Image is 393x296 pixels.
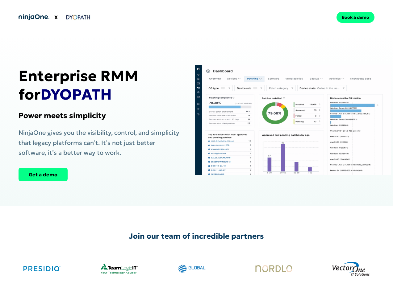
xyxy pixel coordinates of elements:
a: Book a demo [337,12,374,23]
h1: Power meets simplicity [19,111,182,120]
strong: Enterprise RMM for [19,67,138,104]
span: NinjaOne gives you the visibility, control, and simplicity that legacy platforms can’t. It’s not ... [19,129,179,157]
strong: X [54,14,58,20]
p: Join our team of incredible partners [129,231,264,242]
span: DYOPATH [40,85,112,104]
a: Get a demo [19,168,68,181]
